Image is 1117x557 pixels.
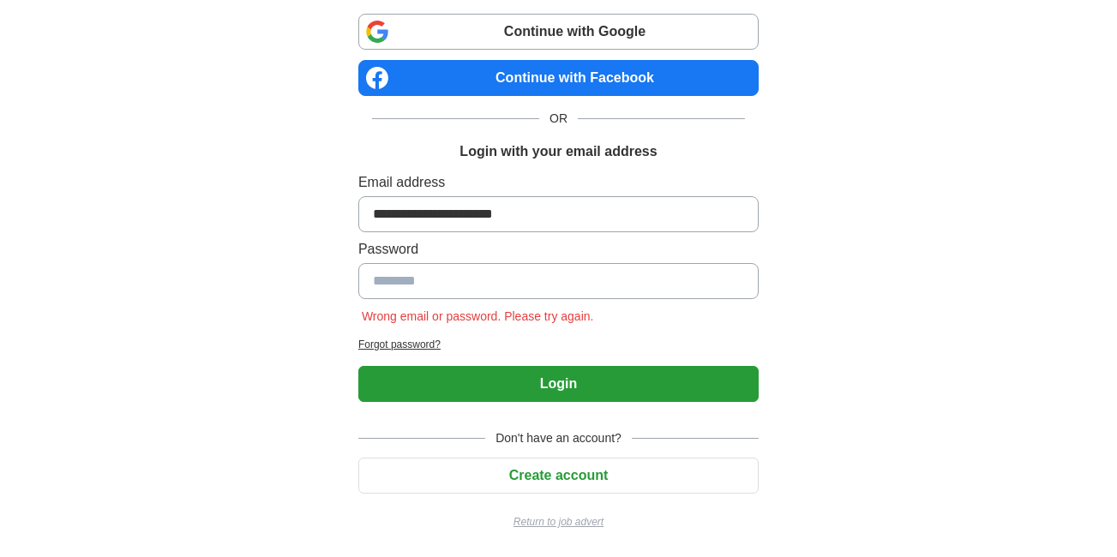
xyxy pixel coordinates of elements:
a: Continue with Google [358,14,759,50]
h1: Login with your email address [459,141,657,162]
button: Login [358,366,759,402]
button: Create account [358,458,759,494]
a: Forgot password? [358,337,759,352]
a: Create account [358,468,759,482]
label: Password [358,239,759,260]
a: Continue with Facebook [358,60,759,96]
span: OR [539,110,578,128]
span: Don't have an account? [485,429,632,447]
a: Return to job advert [358,514,759,530]
label: Email address [358,172,759,193]
span: Wrong email or password. Please try again. [358,309,598,323]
